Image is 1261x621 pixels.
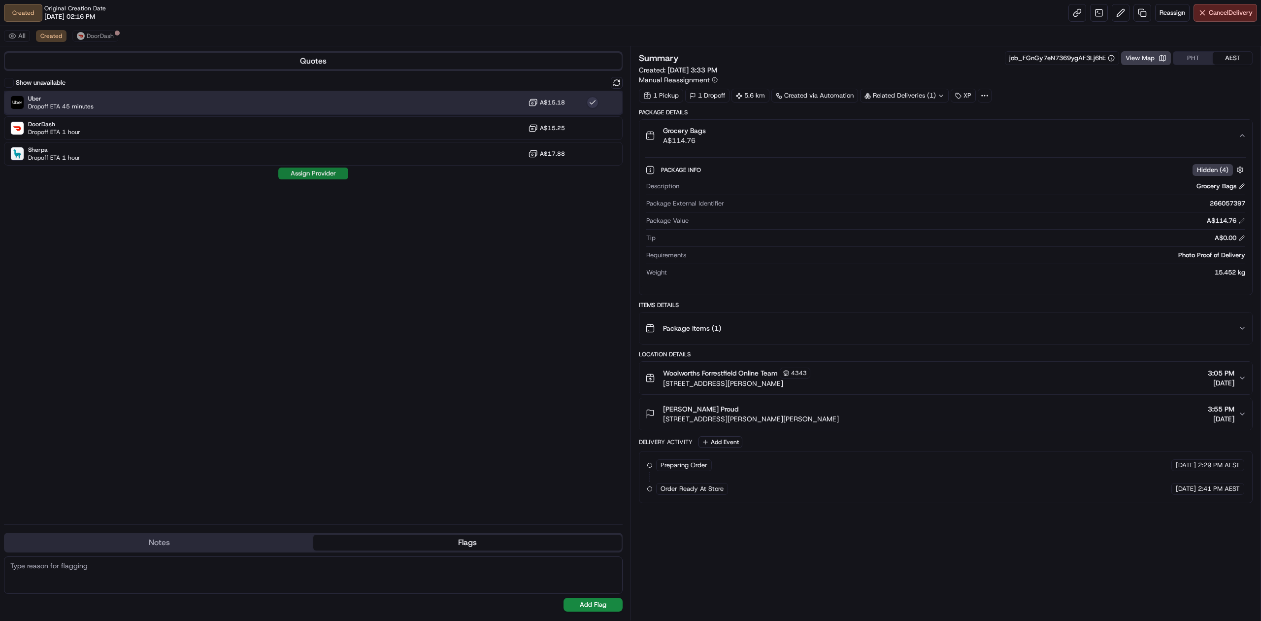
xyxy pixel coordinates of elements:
a: Created via Automation [771,89,858,103]
img: DoorDash [11,122,24,135]
img: doordash_logo_v2.png [77,32,85,40]
button: DoorDash [72,30,118,42]
button: Created [36,30,66,42]
span: Requirements [646,251,686,260]
div: Delivery Activity [639,438,693,446]
span: Preparing Order [661,461,707,470]
span: 4343 [791,369,807,377]
div: Grocery Bags [1196,182,1245,191]
button: Package Items (1) [639,312,1252,344]
span: [STREET_ADDRESS][PERSON_NAME] [663,379,810,388]
button: job_FGnGy7eN7369ygAF3Lj6hE [1009,54,1115,63]
span: Package Info [661,166,703,174]
span: Hidden ( 4 ) [1197,166,1228,174]
div: 266057397 [728,199,1245,208]
span: Tip [646,234,656,242]
span: 2:41 PM AEST [1198,484,1240,493]
span: Manual Reassignment [639,75,710,85]
span: Sherpa [28,146,80,154]
span: Description [646,182,679,191]
div: Location Details [639,350,1253,358]
span: Uber [28,95,94,103]
button: Manual Reassignment [639,75,718,85]
span: Package Items ( 1 ) [663,323,721,333]
span: [DATE] [1208,414,1234,424]
span: Grocery Bags [663,126,706,136]
button: View Map [1121,51,1171,65]
label: Show unavailable [16,78,66,87]
span: Order Ready At Store [661,484,724,493]
button: PHT [1173,52,1213,65]
span: [DATE] [1176,484,1196,493]
div: 1 Pickup [639,89,683,103]
span: [DATE] 02:16 PM [44,12,95,21]
span: Dropoff ETA 1 hour [28,128,80,136]
span: [DATE] [1208,378,1234,388]
span: Reassign [1160,8,1185,17]
span: Created [40,32,62,40]
button: A$17.88 [528,149,565,159]
span: A$114.76 [663,136,706,145]
span: Weight [646,268,667,277]
div: A$114.76 [1207,216,1245,225]
span: Package Value [646,216,689,225]
button: AEST [1213,52,1252,65]
button: A$15.25 [528,123,565,133]
button: Quotes [5,53,622,69]
img: Uber [11,96,24,109]
button: CancelDelivery [1194,4,1257,22]
button: Assign Provider [278,168,348,179]
span: 3:55 PM [1208,404,1234,414]
span: Dropoff ETA 1 hour [28,154,80,162]
span: Dropoff ETA 45 minutes [28,103,94,110]
span: 3:05 PM [1208,368,1234,378]
button: Add Event [698,436,742,448]
span: Woolworths Forrestfield Online Team [663,368,778,378]
span: Created: [639,65,717,75]
span: DoorDash [28,120,80,128]
span: Original Creation Date [44,4,106,12]
h3: Summary [639,54,679,63]
button: [PERSON_NAME] Proud[STREET_ADDRESS][PERSON_NAME][PERSON_NAME]3:55 PM[DATE] [639,398,1252,430]
div: Photo Proof of Delivery [690,251,1245,260]
div: Related Deliveries (1) [860,89,949,103]
button: Reassign [1155,4,1190,22]
span: Package External Identifier [646,199,724,208]
span: A$15.18 [540,99,565,106]
div: 1 Dropoff [685,89,730,103]
span: [PERSON_NAME] Proud [663,404,738,414]
span: 2:29 PM AEST [1198,461,1240,470]
div: XP [951,89,976,103]
span: Cancel Delivery [1209,8,1253,17]
span: [DATE] 3:33 PM [667,66,717,74]
span: [STREET_ADDRESS][PERSON_NAME][PERSON_NAME] [663,414,839,424]
div: 15.452 kg [671,268,1245,277]
div: 5.6 km [731,89,769,103]
span: A$17.88 [540,150,565,158]
span: A$15.25 [540,124,565,132]
img: Sherpa [11,147,24,160]
button: Notes [5,535,313,551]
button: All [4,30,30,42]
div: A$0.00 [1215,234,1245,242]
button: Hidden (4) [1193,164,1246,176]
button: A$15.18 [528,98,565,107]
span: [DATE] [1176,461,1196,470]
span: DoorDash [87,32,114,40]
div: Items Details [639,301,1253,309]
div: Package Details [639,108,1253,116]
button: Add Flag [564,598,623,612]
button: Woolworths Forrestfield Online Team4343[STREET_ADDRESS][PERSON_NAME]3:05 PM[DATE] [639,362,1252,394]
div: Grocery BagsA$114.76 [639,151,1252,295]
button: Flags [313,535,622,551]
button: Grocery BagsA$114.76 [639,120,1252,151]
